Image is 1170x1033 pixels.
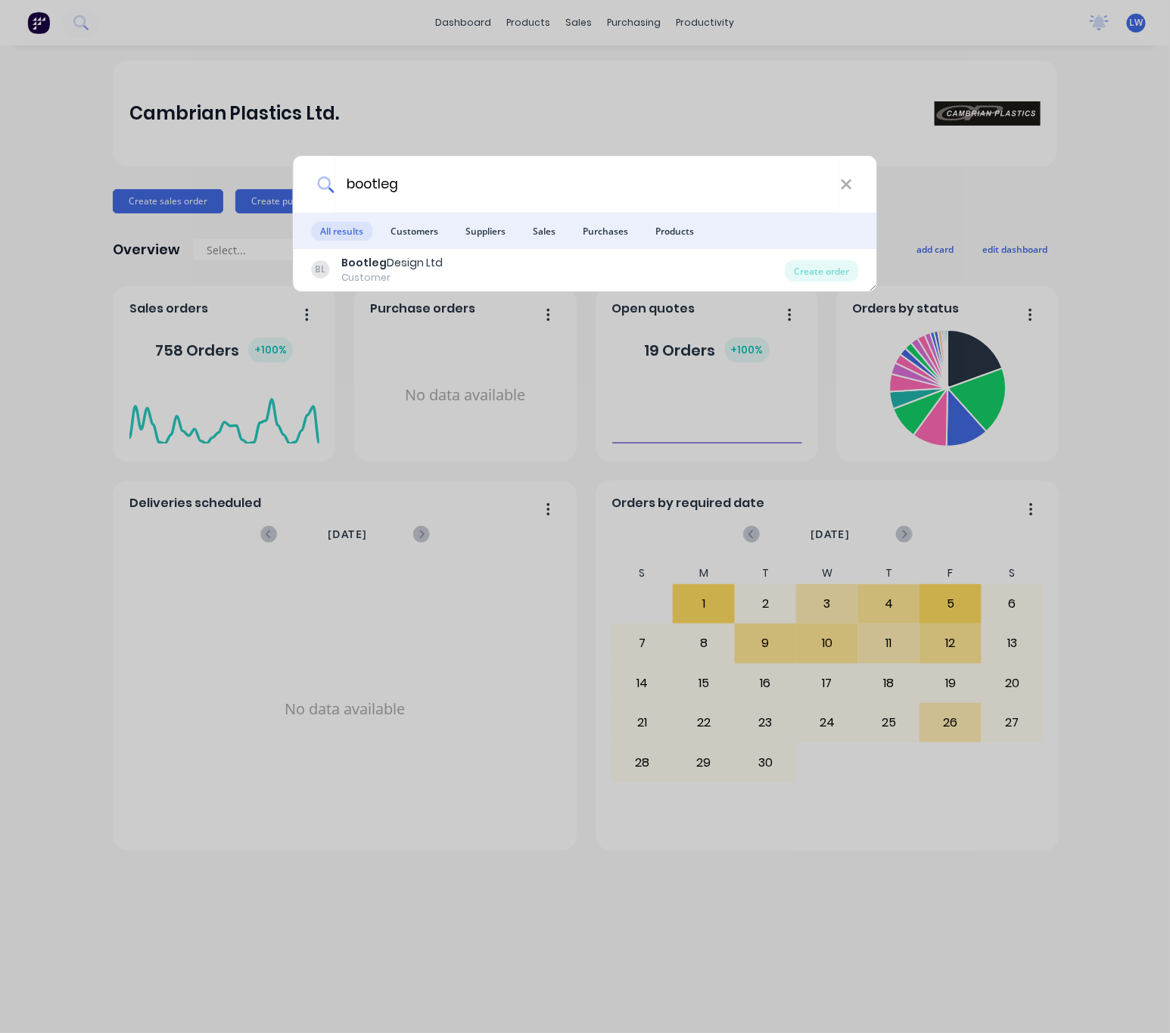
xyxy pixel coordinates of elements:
span: Purchases [574,222,638,241]
span: Suppliers [457,222,515,241]
b: Bootleg [342,255,387,270]
div: Create order [786,260,859,282]
div: BL [312,260,330,278]
div: Customer [342,271,443,285]
input: Start typing a customer or supplier name to create a new order... [334,156,840,213]
span: Products [647,222,704,241]
span: Customers [382,222,448,241]
span: All results [312,222,373,241]
span: Sales [524,222,565,241]
div: Design Ltd [342,255,443,271]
